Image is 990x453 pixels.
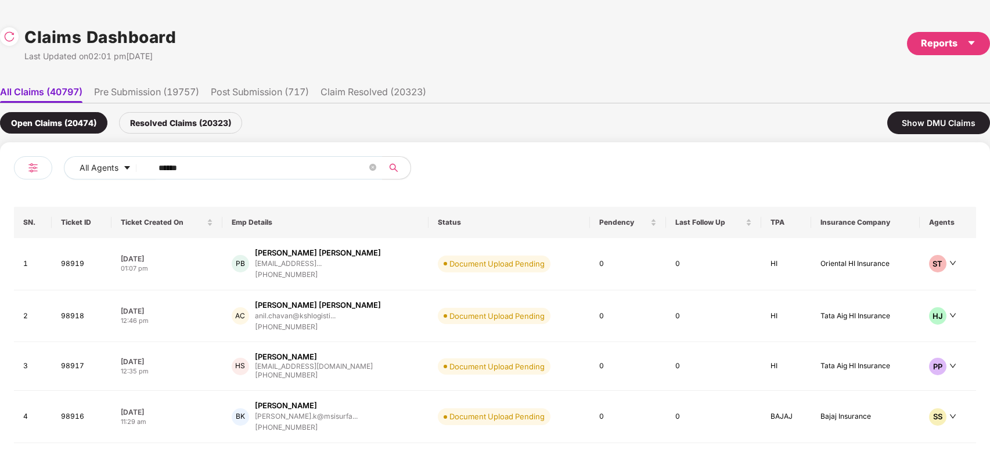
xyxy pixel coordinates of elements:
[811,342,920,391] td: Tata Aig HI Insurance
[24,24,176,50] h1: Claims Dashboard
[811,391,920,443] td: Bajaj Insurance
[232,307,249,325] div: AC
[429,207,590,238] th: Status
[14,238,52,290] td: 1
[590,207,667,238] th: Pendency
[449,310,545,322] div: Document Upload Pending
[14,342,52,391] td: 3
[14,391,52,443] td: 4
[666,290,761,343] td: 0
[121,366,213,376] div: 12:35 pm
[921,36,976,51] div: Reports
[121,316,213,326] div: 12:46 pm
[255,351,317,362] div: [PERSON_NAME]
[761,238,811,290] td: HI
[64,156,156,179] button: All Agentscaret-down
[255,362,373,370] div: [EMAIL_ADDRESS][DOMAIN_NAME]
[121,357,213,366] div: [DATE]
[449,361,545,372] div: Document Upload Pending
[52,238,111,290] td: 98919
[599,218,649,227] span: Pendency
[26,161,40,175] img: svg+xml;base64,PHN2ZyB4bWxucz0iaHR0cDovL3d3dy53My5vcmcvMjAwMC9zdmciIHdpZHRoPSIyNCIgaGVpZ2h0PSIyNC...
[590,391,667,443] td: 0
[255,260,322,267] div: [EMAIL_ADDRESS]...
[449,258,545,269] div: Document Upload Pending
[761,290,811,343] td: HI
[929,408,946,426] div: SS
[929,358,946,375] div: PP
[761,342,811,391] td: HI
[929,307,946,325] div: HJ
[255,247,381,258] div: [PERSON_NAME] [PERSON_NAME]
[949,260,956,267] span: down
[121,254,213,264] div: [DATE]
[222,207,429,238] th: Emp Details
[382,156,411,179] button: search
[949,312,956,319] span: down
[967,38,976,48] span: caret-down
[382,163,405,172] span: search
[121,306,213,316] div: [DATE]
[255,269,381,281] div: [PHONE_NUMBER]
[590,342,667,391] td: 0
[232,358,249,375] div: HS
[949,413,956,420] span: down
[590,238,667,290] td: 0
[887,112,990,134] div: Show DMU Claims
[811,290,920,343] td: Tata Aig HI Insurance
[119,112,242,134] div: Resolved Claims (20323)
[590,290,667,343] td: 0
[52,342,111,391] td: 98917
[14,290,52,343] td: 2
[14,207,52,238] th: SN.
[449,411,545,422] div: Document Upload Pending
[255,312,336,319] div: anil.chavan@kshlogisti...
[811,207,920,238] th: Insurance Company
[761,391,811,443] td: BAJAJ
[920,207,976,238] th: Agents
[811,238,920,290] td: Oriental HI Insurance
[369,163,376,174] span: close-circle
[255,322,381,333] div: [PHONE_NUMBER]
[255,400,317,411] div: [PERSON_NAME]
[80,161,118,174] span: All Agents
[52,391,111,443] td: 98916
[949,362,956,369] span: down
[94,86,199,103] li: Pre Submission (19757)
[321,86,426,103] li: Claim Resolved (20323)
[666,342,761,391] td: 0
[761,207,811,238] th: TPA
[121,218,204,227] span: Ticket Created On
[123,164,131,173] span: caret-down
[369,164,376,171] span: close-circle
[3,31,15,42] img: svg+xml;base64,PHN2ZyBpZD0iUmVsb2FkLTMyeDMyIiB4bWxucz0iaHR0cDovL3d3dy53My5vcmcvMjAwMC9zdmciIHdpZH...
[666,391,761,443] td: 0
[121,407,213,417] div: [DATE]
[255,422,358,433] div: [PHONE_NUMBER]
[121,264,213,274] div: 01:07 pm
[232,255,249,272] div: PB
[52,290,111,343] td: 98918
[255,300,381,311] div: [PERSON_NAME] [PERSON_NAME]
[211,86,309,103] li: Post Submission (717)
[675,218,743,227] span: Last Follow Up
[255,412,358,420] div: [PERSON_NAME].k@msisurfa...
[52,207,111,238] th: Ticket ID
[255,370,373,381] div: [PHONE_NUMBER]
[929,255,946,272] div: ST
[666,238,761,290] td: 0
[666,207,761,238] th: Last Follow Up
[111,207,222,238] th: Ticket Created On
[121,417,213,427] div: 11:29 am
[24,50,176,63] div: Last Updated on 02:01 pm[DATE]
[232,408,249,426] div: BK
